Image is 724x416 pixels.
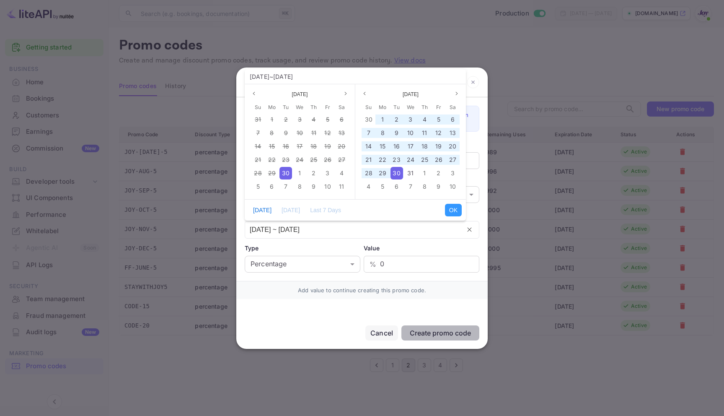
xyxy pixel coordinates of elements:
[418,153,432,166] div: 25 Dec 2025
[338,143,345,150] span: 20
[268,169,276,177] span: 29
[284,116,288,123] span: 2
[324,156,331,163] span: 26
[379,102,386,112] span: Mo
[307,126,321,140] div: 11 Sep 2025
[255,156,261,163] span: 21
[335,101,349,113] div: Saturday
[403,113,417,126] div: 03 Dec 2025
[335,153,349,166] div: 27 Sep 2025
[393,156,400,163] span: 23
[265,180,279,193] div: 06 Oct 2025
[338,156,345,163] span: 27
[326,116,329,123] span: 5
[432,153,445,166] div: 26 Dec 2025
[379,156,386,163] span: 22
[423,169,426,177] span: 1
[450,102,456,112] span: Sa
[432,126,445,140] div: 12 Dec 2025
[403,180,417,193] div: 07 Jan 2026
[293,126,307,140] div: 10 Sep 2025
[251,91,256,96] svg: page previous
[367,183,370,190] span: 4
[251,113,265,126] div: 31 Aug 2025
[312,169,315,177] span: 2
[375,113,389,126] div: 01 Dec 2025
[268,156,276,163] span: 22
[362,91,367,96] svg: page previous
[423,183,427,190] span: 8
[449,143,456,150] span: 20
[265,126,279,140] div: 08 Sep 2025
[437,183,440,190] span: 9
[249,88,259,99] button: Previous month
[335,180,349,193] div: 11 Oct 2025
[403,166,417,180] div: 31 Dec 2025
[446,180,460,193] div: 10 Jan 2026
[296,102,303,112] span: We
[407,169,414,177] span: 31
[251,153,265,166] div: 21 Sep 2025
[284,183,287,190] span: 7
[359,88,370,99] button: Previous month
[375,126,389,140] div: 08 Dec 2025
[282,156,290,163] span: 23
[390,180,403,193] div: 06 Jan 2026
[432,101,445,113] div: Friday
[403,153,417,166] div: 24 Dec 2025
[279,153,293,166] div: 23 Sep 2025
[362,180,375,193] div: 04 Jan 2026
[284,129,288,136] span: 9
[467,227,472,232] button: Clear
[365,143,372,150] span: 14
[339,129,345,136] span: 13
[335,140,349,153] div: 20 Sep 2025
[365,102,372,112] span: Su
[446,126,460,140] div: 13 Dec 2025
[250,73,269,80] span: [DATE]
[249,204,276,216] button: [DATE]
[421,102,428,112] span: Th
[467,227,472,232] svg: close
[340,169,344,177] span: 4
[432,166,445,180] div: 02 Jan 2026
[293,166,307,180] div: 01 Oct 2025
[446,140,460,153] div: 20 Dec 2025
[311,129,316,136] span: 11
[437,169,440,177] span: 2
[321,113,334,126] div: 05 Sep 2025
[393,102,399,112] span: Tu
[245,221,460,238] input: dd/MM/yyyy ~ dd/MM/yyyy
[293,140,307,153] div: 17 Sep 2025
[418,180,432,193] div: 08 Jan 2026
[307,101,321,113] div: Thursday
[399,89,422,99] button: Select month
[370,328,393,338] div: Cancel
[446,113,460,126] div: 06 Dec 2025
[449,156,456,163] span: 27
[279,113,293,126] div: 02 Sep 2025
[296,156,303,163] span: 24
[343,91,348,96] svg: page next
[321,166,334,180] div: 03 Oct 2025
[245,286,479,294] div: Add value to continue creating this promo code.
[265,101,279,113] div: Monday
[451,116,455,123] span: 6
[450,183,456,190] span: 10
[432,180,445,193] div: 09 Jan 2026
[254,169,261,177] span: 28
[454,91,459,96] svg: page next
[265,153,279,166] div: 22 Sep 2025
[395,116,398,123] span: 2
[307,166,321,180] div: 02 Oct 2025
[321,180,334,193] div: 10 Oct 2025
[297,143,303,150] span: 17
[298,116,302,123] span: 3
[390,166,403,180] div: 30 Dec 2025
[365,169,372,177] span: 28
[390,101,403,113] div: Tuesday
[365,156,372,163] span: 21
[277,204,304,216] button: [DATE]
[410,329,471,337] div: Create promo code
[279,101,293,113] div: Tuesday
